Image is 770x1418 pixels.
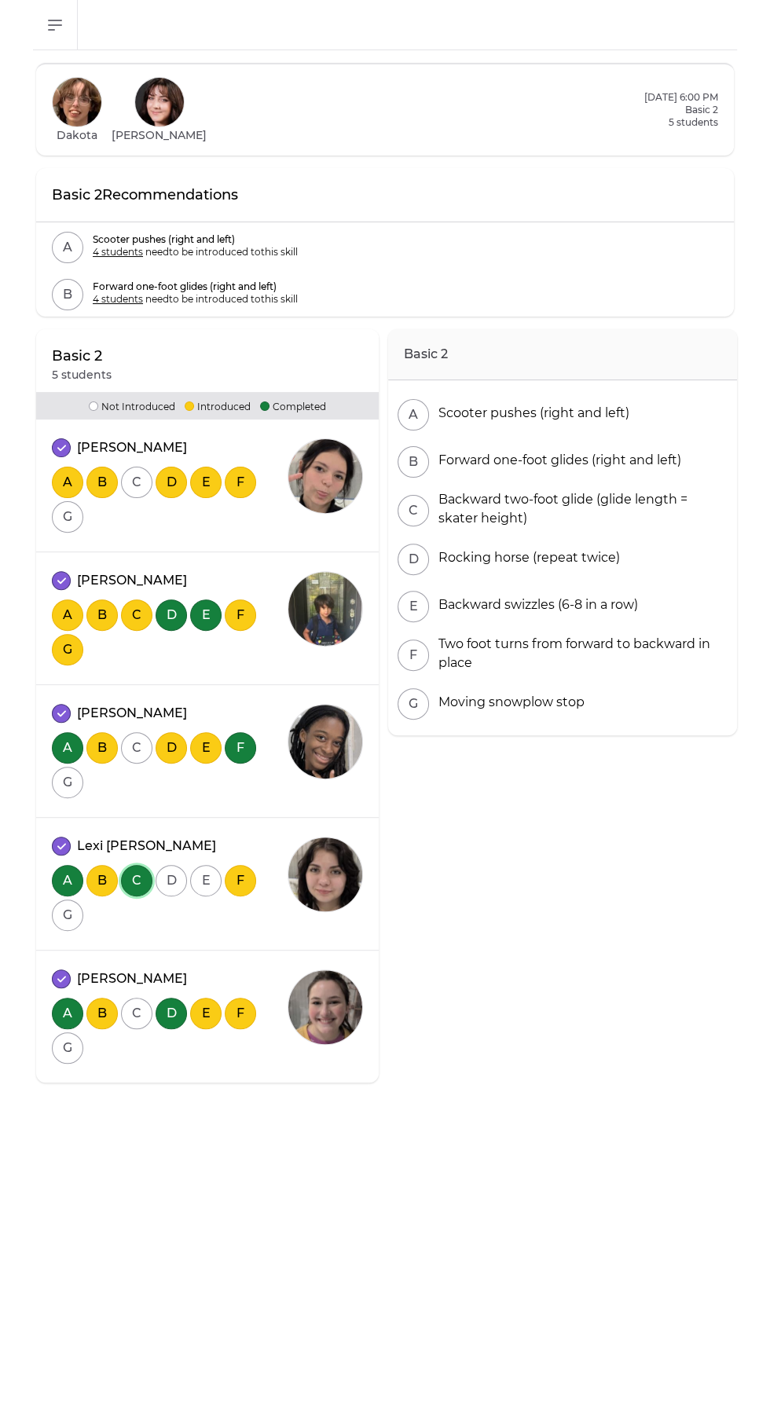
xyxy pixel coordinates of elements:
[86,732,118,764] button: B
[52,767,83,798] button: G
[190,865,222,896] button: E
[225,732,256,764] button: F
[52,571,71,590] button: attendance
[185,398,251,413] p: Introduced
[52,634,83,665] button: G
[52,998,83,1029] button: A
[644,116,718,129] p: 5 students
[398,544,429,575] button: D
[190,599,222,631] button: E
[156,599,187,631] button: D
[52,704,71,723] button: attendance
[77,571,187,590] p: [PERSON_NAME]
[432,635,728,672] div: Two foot turns from forward to backward in place
[86,599,118,631] button: B
[121,865,152,896] button: C
[398,495,429,526] button: C
[86,865,118,896] button: B
[260,398,326,413] p: Completed
[52,184,238,206] p: Basic 2 Recommendations
[190,732,222,764] button: E
[121,732,152,764] button: C
[52,279,83,310] button: B
[398,591,429,622] button: E
[93,246,298,258] p: need to be introduced to this skill
[86,467,118,498] button: B
[432,451,681,470] div: Forward one-foot glides (right and left)
[225,998,256,1029] button: F
[77,704,187,723] p: [PERSON_NAME]
[93,293,298,306] p: need to be introduced to this skill
[52,467,83,498] button: A
[398,688,429,720] button: G
[77,438,187,457] p: [PERSON_NAME]
[432,693,585,712] div: Moving snowplow stop
[121,998,152,1029] button: C
[93,280,298,293] p: Forward one-foot glides (right and left)
[52,599,83,631] button: A
[52,865,83,896] button: A
[52,367,112,383] p: 5 students
[432,404,629,423] div: Scooter pushes (right and left)
[121,467,152,498] button: C
[93,246,143,258] span: 4 students
[77,837,216,856] p: Lexi [PERSON_NAME]
[225,599,256,631] button: F
[156,998,187,1029] button: D
[52,501,83,533] button: G
[52,837,71,856] button: attendance
[52,232,83,263] button: A
[89,398,175,413] p: Not Introduced
[156,467,187,498] button: D
[190,998,222,1029] button: E
[156,865,187,896] button: D
[225,467,256,498] button: F
[86,998,118,1029] button: B
[93,233,298,246] p: Scooter pushes (right and left)
[190,467,222,498] button: E
[121,599,152,631] button: C
[52,345,112,367] p: Basic 2
[388,329,737,380] h2: Basic 2
[432,548,620,567] div: Rocking horse (repeat twice)
[398,399,429,431] button: A
[57,127,97,143] h1: Dakota
[156,732,187,764] button: D
[432,490,728,528] div: Backward two-foot glide (glide length = skater height)
[225,865,256,896] button: F
[644,104,718,116] h2: Basic 2
[52,1032,83,1064] button: G
[52,900,83,931] button: G
[398,639,429,671] button: F
[644,91,718,104] h2: [DATE] 6:00 PM
[93,293,143,305] span: 4 students
[52,438,71,457] button: attendance
[52,969,71,988] button: attendance
[398,446,429,478] button: B
[77,969,187,988] p: [PERSON_NAME]
[52,732,83,764] button: A
[432,595,638,614] div: Backward swizzles (6-8 in a row)
[112,127,207,143] h1: [PERSON_NAME]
